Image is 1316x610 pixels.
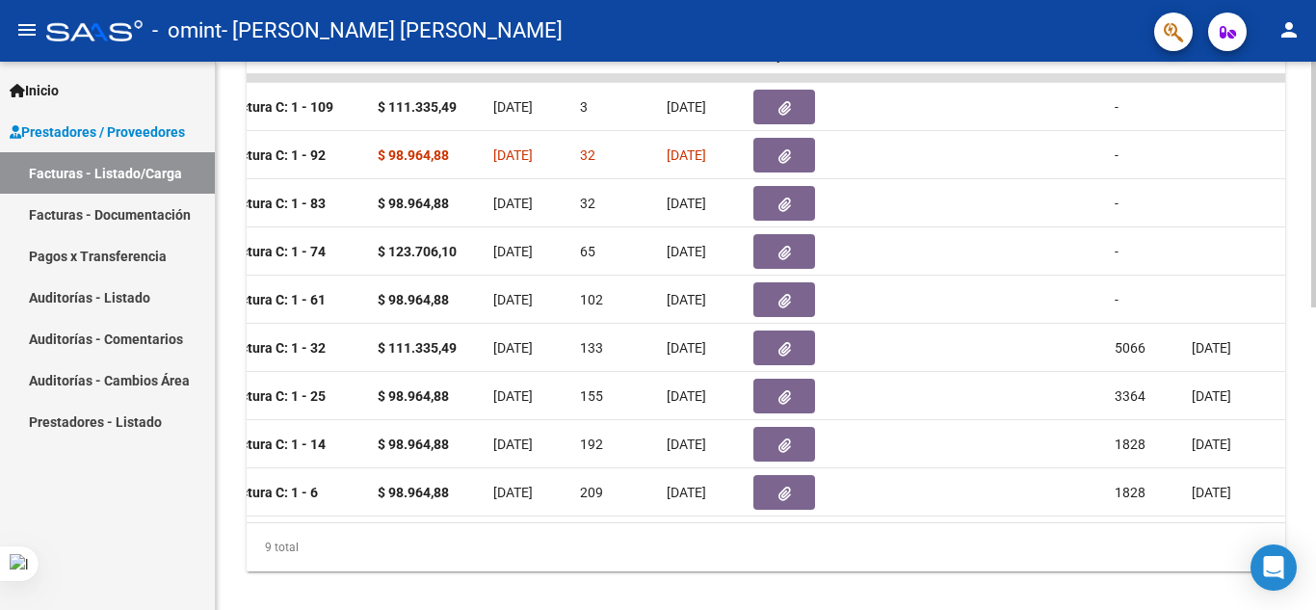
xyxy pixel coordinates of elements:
strong: Factura C: 1 - 25 [225,388,326,404]
span: - [1115,196,1119,211]
span: Prestadores / Proveedores [10,121,185,143]
span: 209 [580,485,603,500]
div: Open Intercom Messenger [1250,544,1297,591]
span: - [1115,292,1119,307]
span: - [1115,244,1119,259]
span: [DATE] [667,340,706,356]
strong: $ 98.964,88 [378,292,449,307]
strong: Factura C: 1 - 32 [225,340,326,356]
strong: $ 98.964,88 [378,485,449,500]
strong: $ 111.335,49 [378,99,457,115]
mat-icon: menu [15,18,39,41]
div: 9 total [247,523,1285,571]
span: - [1115,147,1119,163]
strong: $ 98.964,88 [378,147,449,163]
span: [DATE] [493,485,533,500]
strong: $ 98.964,88 [378,196,449,211]
span: [DATE] [667,388,706,404]
span: [DATE] [493,147,533,163]
strong: $ 98.964,88 [378,437,449,452]
span: [DATE] [1192,388,1231,404]
strong: $ 111.335,49 [378,340,457,356]
span: [DATE] [493,196,533,211]
strong: $ 98.964,88 [378,388,449,404]
span: 5066 [1115,340,1145,356]
strong: Factura C: 1 - 92 [225,147,326,163]
span: [DATE] [493,388,533,404]
span: [DATE] [667,147,706,163]
span: [DATE] [667,244,706,259]
span: [DATE] [493,340,533,356]
span: [DATE] [493,244,533,259]
span: Fecha Recibido [667,25,721,63]
span: 155 [580,388,603,404]
strong: $ 123.706,10 [378,244,457,259]
strong: Factura C: 1 - 61 [225,292,326,307]
span: 1828 [1115,485,1145,500]
span: Inicio [10,80,59,101]
span: Doc Respaldatoria [753,25,840,63]
span: [DATE] [493,292,533,307]
span: [DATE] [493,437,533,452]
span: [DATE] [1192,437,1231,452]
span: Retencion IIBB [961,25,1023,63]
span: Retención Ganancias [1038,25,1103,63]
mat-icon: person [1277,18,1301,41]
strong: Factura C: 1 - 74 [225,244,326,259]
span: [DATE] [667,485,706,500]
strong: Factura C: 1 - 14 [225,437,326,452]
span: [DATE] [1192,340,1231,356]
span: 133 [580,340,603,356]
span: - [1115,99,1119,115]
strong: Factura C: 1 - 6 [225,485,318,500]
span: 65 [580,244,595,259]
strong: Factura C: 1 - 83 [225,196,326,211]
strong: Factura C: 1 - 109 [225,99,333,115]
span: 3 [580,99,588,115]
span: 192 [580,437,603,452]
span: 32 [580,147,595,163]
span: Fecha Transferido [1192,25,1264,63]
span: 1828 [1115,437,1145,452]
span: - omint [152,10,222,52]
span: [DATE] [493,99,533,115]
span: [DATE] [667,196,706,211]
span: - [PERSON_NAME] [PERSON_NAME] [222,10,563,52]
span: 32 [580,196,595,211]
span: [DATE] [667,99,706,115]
span: [DATE] [667,292,706,307]
span: [DATE] [667,437,706,452]
span: [DATE] [1192,485,1231,500]
span: Días desde Emisión [580,25,647,63]
span: 3364 [1115,388,1145,404]
span: 102 [580,292,603,307]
